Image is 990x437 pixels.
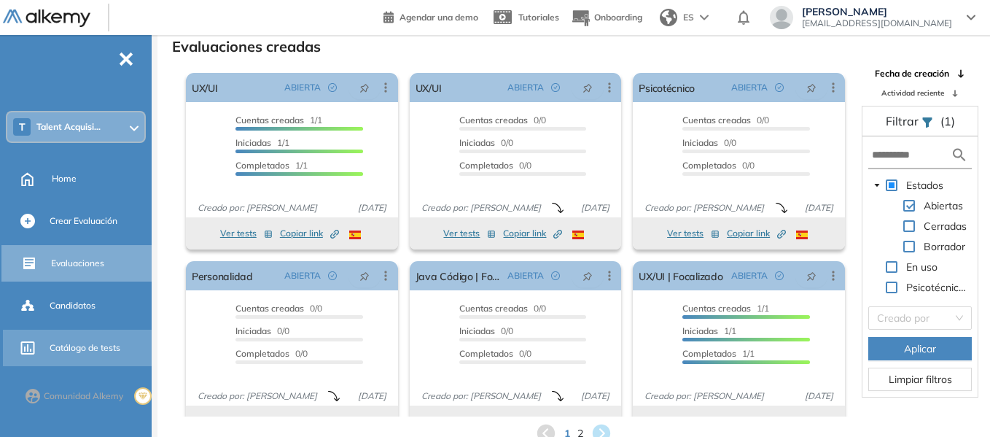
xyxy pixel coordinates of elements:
span: Borrador [921,238,968,255]
span: Cuentas creadas [682,115,751,125]
a: UX/UI | Focalizado [639,261,722,290]
span: ABIERTA [731,81,768,94]
span: Crear Evaluación [50,214,117,228]
button: Ver tests [220,225,273,242]
span: Talent Acquisi... [36,121,101,133]
span: Fecha de creación [875,67,949,80]
span: Completados [235,348,289,359]
span: 0/0 [682,115,769,125]
span: 0/0 [235,325,289,336]
span: Aplicar [904,341,936,357]
span: [DATE] [799,390,839,403]
span: check-circle [775,83,784,92]
span: Cuentas creadas [682,303,751,314]
span: 0/0 [235,303,322,314]
img: ESP [796,231,808,239]
button: pushpin [572,264,604,287]
span: 1/1 [235,160,308,171]
button: Limpiar filtros [868,368,972,391]
button: Copiar link [727,413,786,430]
span: Iniciadas [682,325,718,336]
span: Onboarding [594,12,642,23]
span: Iniciadas [459,325,495,336]
span: Abiertas [924,199,963,212]
button: Ver tests [220,413,273,430]
span: Creado por: [PERSON_NAME] [192,390,323,403]
span: Creado por: [PERSON_NAME] [192,201,323,214]
span: pushpin [806,82,816,93]
img: ESP [349,231,361,239]
span: pushpin [582,82,593,93]
span: ABIERTA [284,81,321,94]
span: Iniciadas [235,325,271,336]
span: pushpin [359,82,370,93]
span: 0/0 [459,348,531,359]
h3: Evaluaciones creadas [172,38,321,55]
span: Completados [459,160,513,171]
span: Creado por: [PERSON_NAME] [639,201,770,214]
span: Cuentas creadas [235,303,304,314]
span: 0/0 [459,160,531,171]
span: Cuentas creadas [459,115,528,125]
span: check-circle [328,271,337,280]
span: Completados [682,160,736,171]
button: Copiar link [503,413,562,430]
span: 0/0 [682,137,736,148]
a: Java Código | Focalizado [416,261,502,290]
span: T [19,121,26,133]
a: UX/UI [192,73,218,102]
span: 0/0 [459,137,513,148]
a: UX/UI [416,73,442,102]
span: [DATE] [575,201,615,214]
button: Copiar link [280,225,339,242]
span: Copiar link [727,415,786,428]
button: Onboarding [571,2,642,34]
span: Creado por: [PERSON_NAME] [416,390,547,403]
span: 0/0 [459,325,513,336]
span: [DATE] [575,390,615,403]
button: Ver tests [667,413,720,430]
span: Catálogo de tests [50,341,120,355]
img: search icon [951,146,968,164]
span: 1/1 [235,115,322,125]
span: ES [683,11,694,24]
span: Evaluaciones [51,257,104,270]
span: check-circle [551,271,560,280]
span: En uso [903,258,940,276]
span: pushpin [582,270,593,282]
button: pushpin [348,264,381,287]
span: Iniciadas [459,137,495,148]
img: ESP [572,231,584,239]
span: 0/0 [682,160,755,171]
span: check-circle [328,83,337,92]
button: pushpin [348,76,381,99]
span: En uso [906,260,938,274]
span: ABIERTA [507,81,544,94]
span: Copiar link [280,415,339,428]
span: Iniciadas [682,137,718,148]
span: [PERSON_NAME] [802,6,952,18]
span: Completados [235,160,289,171]
a: Psicotécnico [639,73,695,102]
span: [DATE] [799,201,839,214]
span: Actividad reciente [881,88,944,98]
span: Home [52,172,77,185]
button: pushpin [795,264,827,287]
span: Tutoriales [518,12,559,23]
span: pushpin [359,270,370,282]
button: Aplicar [868,337,972,360]
span: 0/0 [459,303,546,314]
span: ABIERTA [731,269,768,282]
span: 1/1 [235,137,289,148]
button: Ver tests [443,413,496,430]
button: pushpin [795,76,827,99]
span: [EMAIL_ADDRESS][DOMAIN_NAME] [802,18,952,29]
span: Candidatos [50,299,96,312]
span: Copiar link [503,227,562,240]
a: Agendar una demo [383,7,478,25]
span: Iniciadas [235,137,271,148]
span: 1/1 [682,303,769,314]
span: Psicotécnicos [906,281,970,294]
span: Cuentas creadas [459,303,528,314]
span: Creado por: [PERSON_NAME] [416,201,547,214]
